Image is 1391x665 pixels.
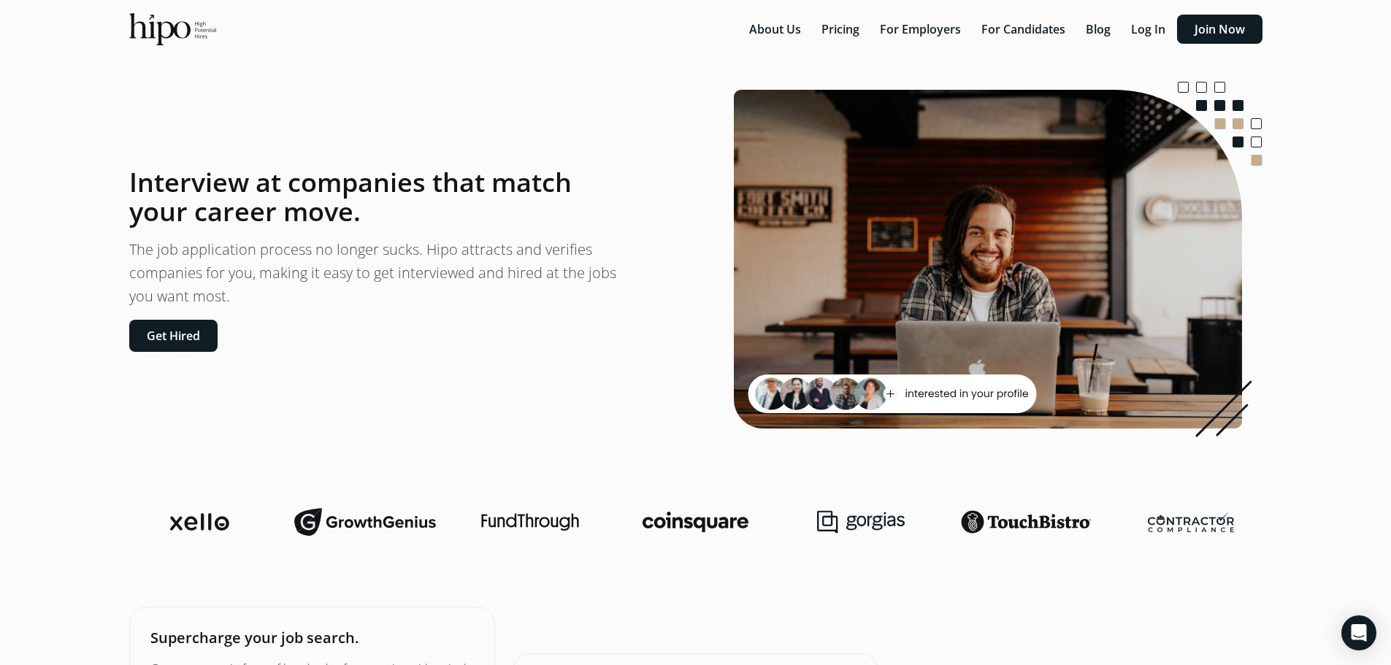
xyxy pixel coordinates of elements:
img: fundthrough-logo [481,513,579,531]
button: Get Hired [129,320,218,352]
img: contractor-compliance-logo [1148,512,1234,532]
img: touchbistro-logo [961,510,1091,534]
h5: Supercharge your job search. [150,628,474,648]
div: Open Intercom Messenger [1341,615,1376,650]
a: Log In [1122,21,1177,37]
a: Blog [1077,21,1122,37]
button: Log In [1122,15,1174,44]
a: About Us [740,21,813,37]
h1: Interview at companies that match your career move. [129,168,620,226]
a: Join Now [1177,21,1262,37]
a: For Candidates [973,21,1077,37]
img: gorgias-logo [817,510,905,534]
img: growthgenius-logo [294,507,436,537]
img: coinsquare-logo [643,512,748,532]
a: For Employers [871,21,973,37]
img: xello-logo [170,513,229,531]
p: The job application process no longer sucks. Hipo attracts and verifies companies for you, making... [129,238,620,308]
a: Pricing [813,21,871,37]
button: Blog [1077,15,1119,44]
button: For Candidates [973,15,1074,44]
img: landing-image [734,82,1262,437]
button: About Us [740,15,810,44]
button: Pricing [813,15,868,44]
img: official-logo [129,13,216,45]
button: For Employers [871,15,970,44]
button: Join Now [1177,15,1262,44]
